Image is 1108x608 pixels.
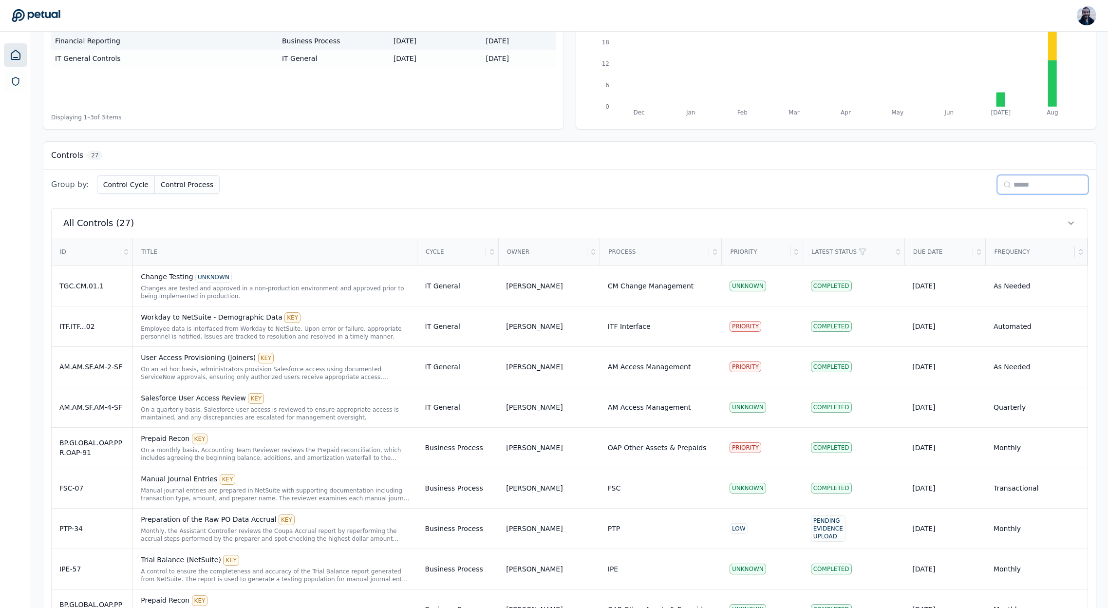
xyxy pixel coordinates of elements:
[87,151,102,160] span: 27
[608,322,651,331] div: ITF Interface
[59,402,125,412] div: AM.AM.SF.AM-4-SF
[220,474,236,485] div: KEY
[141,312,409,323] div: Workday to NetSuite - Demographic Data
[141,474,409,485] div: Manual Journal Entries
[51,150,83,161] h3: Controls
[192,595,208,606] div: KEY
[141,595,409,606] div: Prepaid Recon
[59,483,125,493] div: FSC-07
[59,362,125,372] div: AM.AM.SF.AM-2-SF
[418,239,486,265] div: Cycle
[12,9,60,22] a: Go to Dashboard
[737,109,747,116] tspan: Feb
[912,524,978,533] div: [DATE]
[141,393,409,404] div: Salesforce User Access Review
[52,209,1088,238] button: All Controls (27)
[912,281,978,291] div: [DATE]
[141,434,409,444] div: Prepaid Recon
[601,60,609,67] tspan: 12
[608,564,618,574] div: IPE
[417,346,499,387] td: IT General
[608,402,691,412] div: AM Access Management
[141,353,409,363] div: User Access Provisioning (Joiners)
[4,43,27,67] a: Dashboard
[506,483,563,493] div: [PERSON_NAME]
[986,468,1088,508] td: Transactional
[258,353,274,363] div: KEY
[141,527,409,543] div: Monthly, the Assistant Controller reviews the Coupa Accrual report by reperforming the accrual st...
[51,50,278,67] td: IT General Controls
[608,362,691,372] div: AM Access Management
[811,515,845,542] div: Pending Evidence Upload
[417,427,499,468] td: Business Process
[730,483,766,494] div: UNKNOWN
[986,427,1088,468] td: Monthly
[811,321,852,332] div: Completed
[417,468,499,508] td: Business Process
[133,239,416,265] div: Title
[63,216,134,230] span: All Controls (27)
[608,524,620,533] div: PTP
[685,109,695,116] tspan: Jan
[506,322,563,331] div: [PERSON_NAME]
[141,555,409,566] div: Trial Balance (NetSuite)
[506,443,563,453] div: [PERSON_NAME]
[811,402,852,413] div: Completed
[141,325,409,341] div: Employee data is interfaced from Workday to NetSuite. Upon error or failure, appropriate personne...
[506,524,563,533] div: [PERSON_NAME]
[482,32,556,50] td: [DATE]
[986,346,1088,387] td: As Needed
[155,175,220,194] button: Control Process
[722,239,790,265] div: Priority
[417,549,499,589] td: Business Process
[912,362,978,372] div: [DATE]
[506,402,563,412] div: [PERSON_NAME]
[986,239,1075,265] div: Frequency
[59,281,125,291] div: TGC.CM.01.1
[141,568,409,583] div: A control to ensure the completeness and accuracy of the Trial Balance report generated from NetS...
[986,549,1088,589] td: Monthly
[506,362,563,372] div: [PERSON_NAME]
[912,322,978,331] div: [DATE]
[390,32,482,50] td: [DATE]
[891,109,903,116] tspan: May
[59,564,125,574] div: IPE-57
[811,361,852,372] div: Completed
[195,272,232,283] div: UNKNOWN
[730,361,761,372] div: PRIORITY
[51,32,278,50] td: Financial Reporting
[506,564,563,574] div: [PERSON_NAME]
[417,266,499,306] td: IT General
[986,387,1088,427] td: Quarterly
[1077,6,1096,25] img: Roberto Fernandez
[986,306,1088,346] td: Automated
[811,281,852,291] div: Completed
[141,487,409,502] div: Manual journal entries are prepared in NetSuite with supporting documentation including transacti...
[417,306,499,346] td: IT General
[912,564,978,574] div: [DATE]
[499,239,587,265] div: Owner
[278,50,390,67] td: IT General
[506,281,563,291] div: [PERSON_NAME]
[811,442,852,453] div: Completed
[730,442,761,453] div: PRIORITY
[841,109,851,116] tspan: Apr
[141,514,409,525] div: Preparation of the Raw PO Data Accrual
[141,285,409,300] div: Changes are tested and approved in a non-production environment and approved prior to being imple...
[417,508,499,549] td: Business Process
[51,114,121,121] span: Displaying 1– 3 of 3 items
[811,483,852,494] div: Completed
[1047,109,1058,116] tspan: Aug
[248,393,264,404] div: KEY
[811,564,852,574] div: Completed
[141,446,409,462] div: On a monthly basis, Accounting Team Reviewer reviews the Prepaid reconciliation, which includes a...
[279,514,295,525] div: KEY
[608,281,694,291] div: CM Change Management
[141,272,409,283] div: Change Testing
[482,50,556,67] td: [DATE]
[912,483,978,493] div: [DATE]
[986,508,1088,549] td: Monthly
[912,443,978,453] div: [DATE]
[605,103,609,110] tspan: 0
[605,82,609,89] tspan: 6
